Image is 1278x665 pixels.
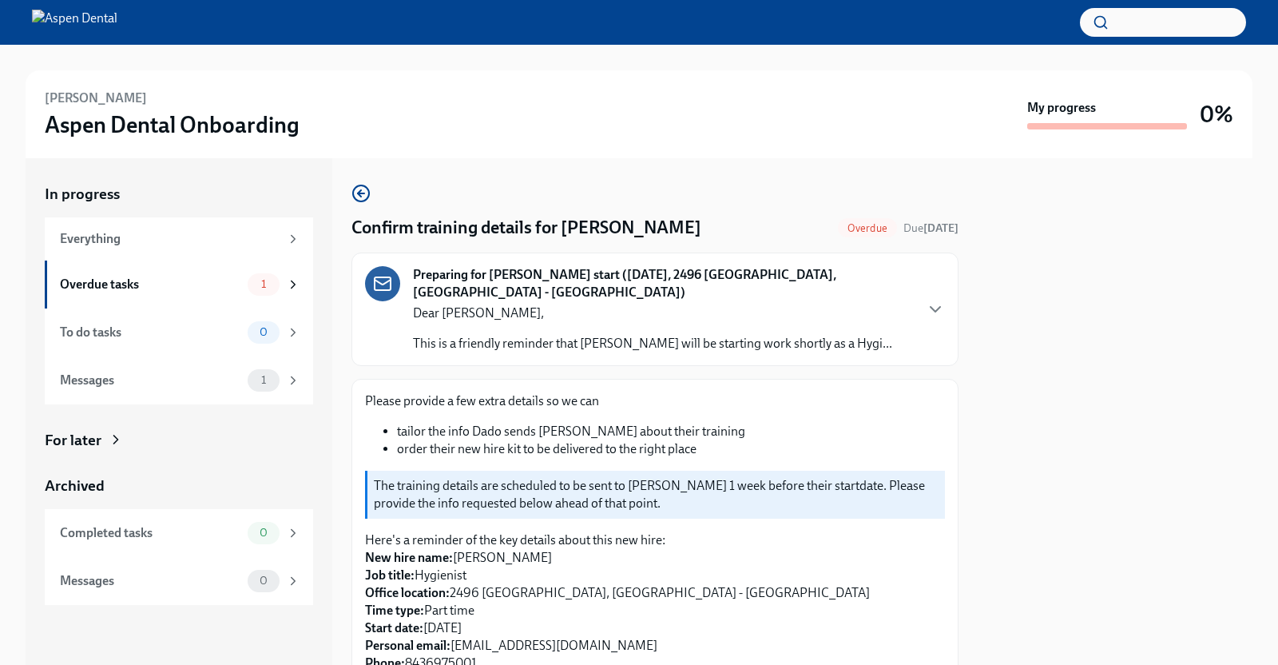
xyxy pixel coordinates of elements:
a: To do tasks0 [45,309,313,356]
p: The training details are scheduled to be sent to [PERSON_NAME] 1 week before their startdate. Ple... [374,477,939,512]
span: 0 [250,575,277,587]
span: 0 [250,527,277,539]
h4: Confirm training details for [PERSON_NAME] [351,216,701,240]
p: Please provide a few extra details so we can [365,392,945,410]
a: In progress [45,184,313,205]
a: Overdue tasks1 [45,261,313,309]
div: To do tasks [60,324,241,341]
a: For later [45,430,313,451]
h6: [PERSON_NAME] [45,90,147,107]
div: Everything [60,230,280,248]
div: For later [45,430,101,451]
strong: My progress [1027,99,1096,117]
a: Messages0 [45,557,313,605]
img: Aspen Dental [32,10,117,35]
span: Overdue [838,222,897,234]
strong: Personal email: [365,638,450,653]
div: Completed tasks [60,524,241,542]
strong: Start date: [365,620,423,635]
div: Messages [60,372,241,389]
h3: 0% [1200,100,1233,129]
strong: Preparing for [PERSON_NAME] start ([DATE], 2496 [GEOGRAPHIC_DATA], [GEOGRAPHIC_DATA] - [GEOGRAPHI... [413,266,913,301]
a: Messages1 [45,356,313,404]
a: Everything [45,217,313,261]
h3: Aspen Dental Onboarding [45,110,300,139]
a: Archived [45,476,313,496]
a: Completed tasks0 [45,509,313,557]
strong: [DATE] [923,221,958,235]
li: tailor the info Dado sends [PERSON_NAME] about their training [397,423,945,440]
p: This is a friendly reminder that [PERSON_NAME] will be starting work shortly as a Hygi... [413,335,892,352]
div: Overdue tasks [60,276,241,293]
strong: Office location: [365,585,450,600]
span: August 28th, 2025 10:00 [903,221,958,236]
div: Messages [60,572,241,590]
p: Dear [PERSON_NAME], [413,305,892,322]
strong: Time type: [365,603,424,618]
span: 1 [252,278,276,290]
span: Due [903,221,958,235]
span: 1 [252,374,276,386]
span: 0 [250,326,277,338]
li: order their new hire kit to be delivered to the right place [397,440,945,458]
strong: New hire name: [365,550,453,565]
strong: Job title: [365,567,415,583]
